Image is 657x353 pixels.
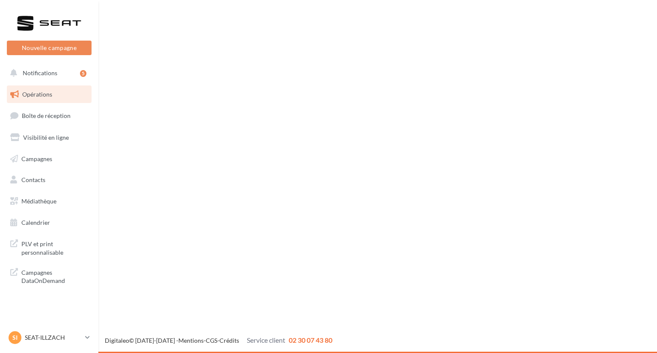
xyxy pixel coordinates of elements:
span: Campagnes DataOnDemand [21,267,88,285]
span: Médiathèque [21,197,56,205]
span: PLV et print personnalisable [21,238,88,256]
span: Visibilité en ligne [23,134,69,141]
a: Campagnes DataOnDemand [5,263,93,288]
span: Calendrier [21,219,50,226]
a: Opérations [5,85,93,103]
span: © [DATE]-[DATE] - - - [105,337,332,344]
span: Campagnes [21,155,52,162]
a: Médiathèque [5,192,93,210]
a: Boîte de réception [5,106,93,125]
span: SI [12,333,18,342]
a: Calendrier [5,214,93,232]
span: Notifications [23,69,57,76]
a: Campagnes [5,150,93,168]
a: Mentions [178,337,204,344]
span: Contacts [21,176,45,183]
a: Digitaleo [105,337,129,344]
a: SI SEAT-ILLZACH [7,329,92,346]
span: Service client [247,336,285,344]
a: PLV et print personnalisable [5,235,93,260]
button: Nouvelle campagne [7,41,92,55]
span: Boîte de réception [22,112,71,119]
a: CGS [206,337,217,344]
a: Contacts [5,171,93,189]
span: 02 30 07 43 80 [289,336,332,344]
span: Opérations [22,91,52,98]
a: Crédits [219,337,239,344]
button: Notifications 5 [5,64,90,82]
p: SEAT-ILLZACH [25,333,82,342]
div: 5 [80,70,86,77]
a: Visibilité en ligne [5,129,93,147]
